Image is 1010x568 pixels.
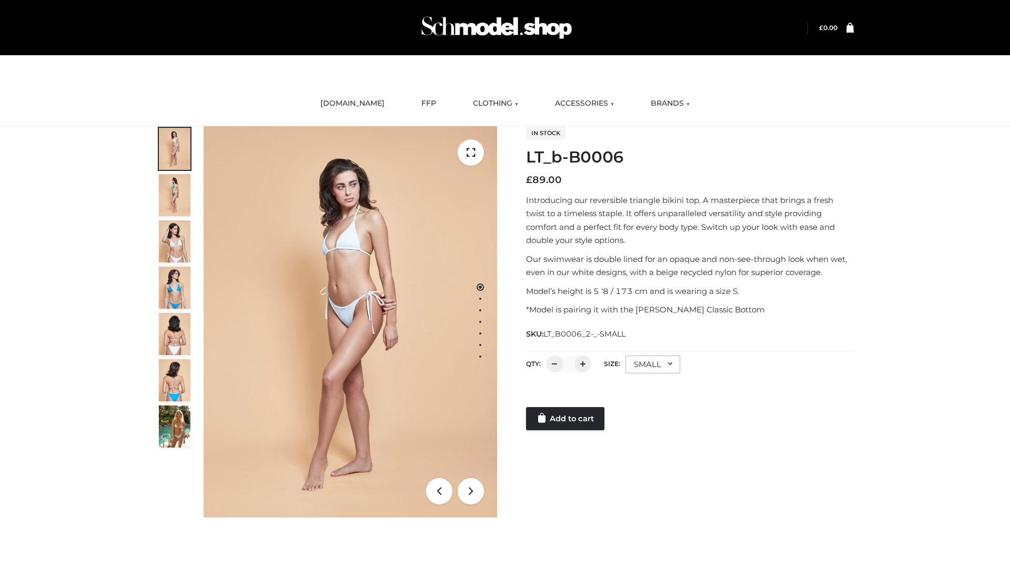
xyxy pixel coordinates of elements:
[526,252,854,279] p: Our swimwear is double lined for an opaque and non-see-through look when wet, even in our white d...
[526,328,627,340] span: SKU:
[625,356,680,373] div: SMALL
[526,174,532,186] span: £
[526,285,854,298] p: Model’s height is 5 ‘8 / 173 cm and is wearing a size S.
[526,174,562,186] bdi: 89.00
[526,407,604,430] a: Add to cart
[465,92,526,115] a: CLOTHING
[418,7,575,48] img: Schmodel Admin 964
[819,24,837,32] bdi: 0.00
[526,360,541,368] label: QTY:
[604,360,620,368] label: Size:
[526,127,565,139] span: In stock
[819,24,823,32] span: £
[159,359,190,401] img: ArielClassicBikiniTop_CloudNine_AzureSky_OW114ECO_8-scaled.jpg
[526,194,854,247] p: Introducing our reversible triangle bikini top. A masterpiece that brings a fresh twist to a time...
[312,92,392,115] a: [DOMAIN_NAME]
[159,405,190,448] img: Arieltop_CloudNine_AzureSky2.jpg
[159,128,190,170] img: ArielClassicBikiniTop_CloudNine_AzureSky_OW114ECO_1-scaled.jpg
[159,267,190,309] img: ArielClassicBikiniTop_CloudNine_AzureSky_OW114ECO_4-scaled.jpg
[204,126,497,518] img: ArielClassicBikiniTop_CloudNine_AzureSky_OW114ECO_1
[526,303,854,317] p: *Model is pairing it with the [PERSON_NAME] Classic Bottom
[543,329,625,339] span: LT_B0006_2-_-SMALL
[159,220,190,262] img: ArielClassicBikiniTop_CloudNine_AzureSky_OW114ECO_3-scaled.jpg
[643,92,698,115] a: BRANDS
[526,148,854,167] h1: LT_b-B0006
[159,174,190,216] img: ArielClassicBikiniTop_CloudNine_AzureSky_OW114ECO_2-scaled.jpg
[413,92,444,115] a: FFP
[159,313,190,355] img: ArielClassicBikiniTop_CloudNine_AzureSky_OW114ECO_7-scaled.jpg
[819,24,837,32] a: £0.00
[547,92,622,115] a: ACCESSORIES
